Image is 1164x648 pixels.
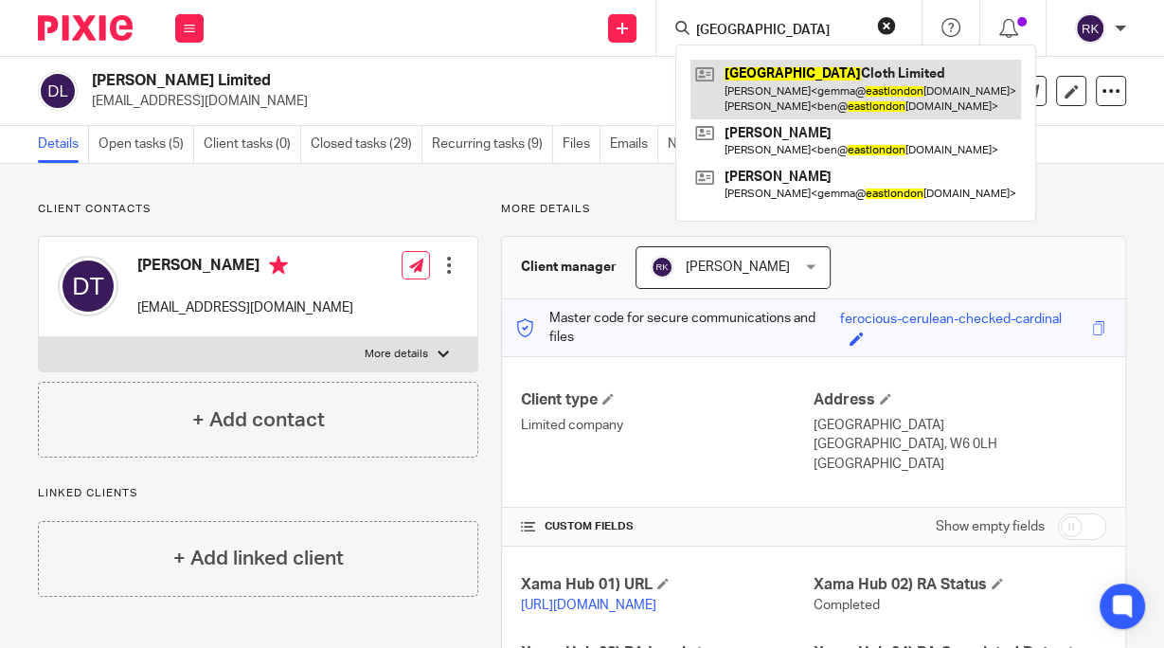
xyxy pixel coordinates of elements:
img: svg%3E [38,71,78,111]
p: [EMAIL_ADDRESS][DOMAIN_NAME] [92,92,869,111]
a: Recurring tasks (9) [432,126,553,163]
a: Notes (1) [668,126,732,163]
i: Primary [269,256,288,275]
p: More details [365,347,428,362]
div: ferocious-cerulean-checked-cardinal [840,310,1062,332]
p: Master code for secure communications and files [516,309,840,348]
h4: Xama Hub 02) RA Status [814,575,1106,595]
img: svg%3E [58,256,118,316]
span: Completed [814,599,880,612]
a: Closed tasks (29) [311,126,422,163]
button: Clear [877,16,896,35]
h4: Xama Hub 01) URL [521,575,814,595]
a: Files [563,126,600,163]
h4: Address [814,390,1106,410]
p: [EMAIL_ADDRESS][DOMAIN_NAME] [137,298,353,317]
img: svg%3E [1075,13,1105,44]
img: svg%3E [651,256,673,279]
a: Details [38,126,89,163]
p: Client contacts [38,202,478,217]
h4: CUSTOM FIELDS [521,519,814,534]
h4: Client type [521,390,814,410]
p: [GEOGRAPHIC_DATA] [814,455,1106,474]
p: More details [501,202,1126,217]
a: Client tasks (0) [204,126,301,163]
a: Open tasks (5) [98,126,194,163]
p: Limited company [521,416,814,435]
label: Show empty fields [936,517,1045,536]
span: [PERSON_NAME] [686,261,790,274]
p: Linked clients [38,486,478,501]
h2: [PERSON_NAME] Limited [92,71,713,91]
h3: Client manager [521,258,617,277]
h4: + Add linked client [173,544,344,573]
a: [URL][DOMAIN_NAME] [521,599,656,612]
h4: + Add contact [192,405,325,435]
h4: [PERSON_NAME] [137,256,353,279]
a: Emails [610,126,658,163]
input: Search [694,23,865,40]
p: [GEOGRAPHIC_DATA], W6 0LH [814,435,1106,454]
p: [GEOGRAPHIC_DATA] [814,416,1106,435]
img: Pixie [38,15,133,41]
